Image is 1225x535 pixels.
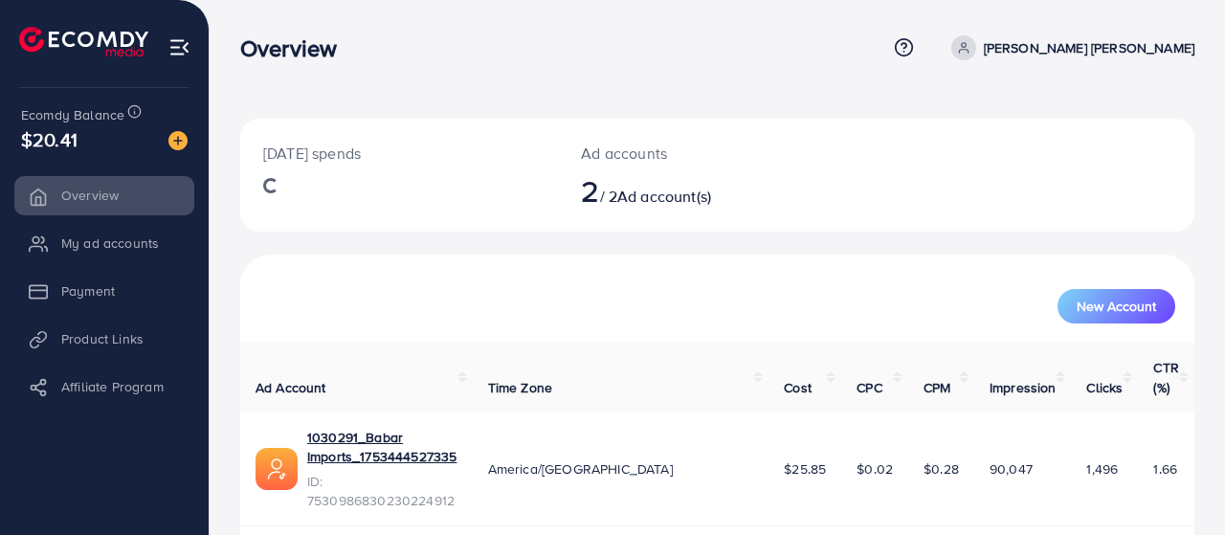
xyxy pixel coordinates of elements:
[990,459,1033,479] span: 90,047
[924,378,950,397] span: CPM
[1153,358,1178,396] span: CTR (%)
[21,125,78,153] span: $20.41
[857,378,881,397] span: CPC
[1086,378,1123,397] span: Clicks
[984,36,1194,59] p: [PERSON_NAME] [PERSON_NAME]
[944,35,1194,60] a: [PERSON_NAME] [PERSON_NAME]
[1153,459,1177,479] span: 1.66
[1086,459,1118,479] span: 1,496
[256,378,326,397] span: Ad Account
[19,27,148,56] img: logo
[617,186,711,207] span: Ad account(s)
[240,34,352,62] h3: Overview
[1077,300,1156,313] span: New Account
[263,142,535,165] p: [DATE] spends
[168,36,190,58] img: menu
[488,378,552,397] span: Time Zone
[307,472,457,511] span: ID: 7530986830230224912
[857,459,893,479] span: $0.02
[990,378,1057,397] span: Impression
[21,105,124,124] span: Ecomdy Balance
[784,378,812,397] span: Cost
[1058,289,1175,323] button: New Account
[581,142,773,165] p: Ad accounts
[168,131,188,150] img: image
[256,448,298,490] img: ic-ads-acc.e4c84228.svg
[488,459,673,479] span: America/[GEOGRAPHIC_DATA]
[581,168,599,212] span: 2
[581,172,773,209] h2: / 2
[307,428,457,467] a: 1030291_Babar Imports_1753444527335
[784,459,826,479] span: $25.85
[924,459,959,479] span: $0.28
